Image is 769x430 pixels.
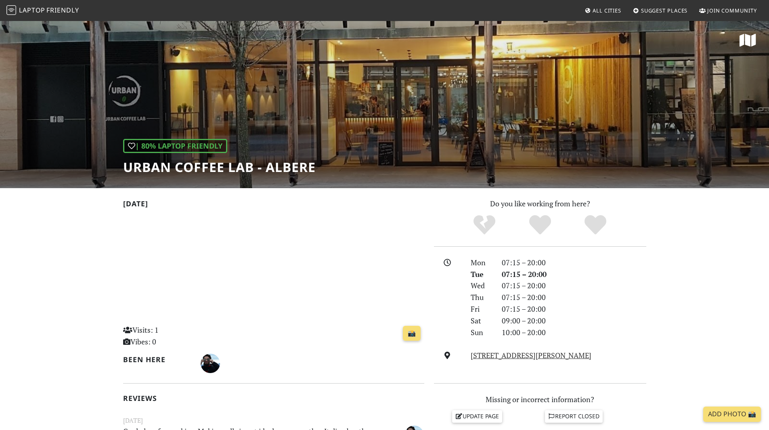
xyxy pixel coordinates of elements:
h2: Been here [123,355,191,364]
small: [DATE] [118,415,429,426]
span: Join Community [707,7,757,14]
span: Friendly [46,6,79,15]
div: 07:15 – 20:00 [497,257,651,268]
a: LaptopFriendly LaptopFriendly [6,4,79,18]
div: Wed [466,280,497,292]
div: Mon [466,257,497,268]
a: Update page [452,410,502,422]
p: Do you like working from here? [434,198,646,210]
a: Suggest Places [630,3,691,18]
div: 07:15 – 20:00 [497,280,651,292]
div: Tue [466,268,497,280]
div: 07:15 – 20:00 [497,268,651,280]
img: LaptopFriendly [6,5,16,15]
h1: Urban Coffee Lab - Albere [123,159,316,175]
a: [STREET_ADDRESS][PERSON_NAME] [471,350,591,360]
a: 📸 [403,326,421,341]
h2: [DATE] [123,199,424,211]
div: Sat [466,315,497,327]
div: | 80% Laptop Friendly [123,139,227,153]
p: Missing or incorrect information? [434,394,646,405]
a: Join Community [696,3,760,18]
span: All Cities [593,7,621,14]
div: 09:00 – 20:00 [497,315,651,327]
div: 07:15 – 20:00 [497,292,651,303]
a: Report closed [545,410,603,422]
div: 10:00 – 20:00 [497,327,651,338]
div: 07:15 – 20:00 [497,303,651,315]
div: Definitely! [568,214,623,236]
span: Suggest Places [641,7,688,14]
span: Laptop [19,6,45,15]
span: Riccardo Righi [201,358,220,367]
h2: Reviews [123,394,424,403]
div: Fri [466,303,497,315]
div: Thu [466,292,497,303]
div: Yes [512,214,568,236]
div: Sun [466,327,497,338]
a: All Cities [581,3,624,18]
p: Visits: 1 Vibes: 0 [123,324,217,348]
img: 5466-riccardo.jpg [201,354,220,373]
div: No [457,214,512,236]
